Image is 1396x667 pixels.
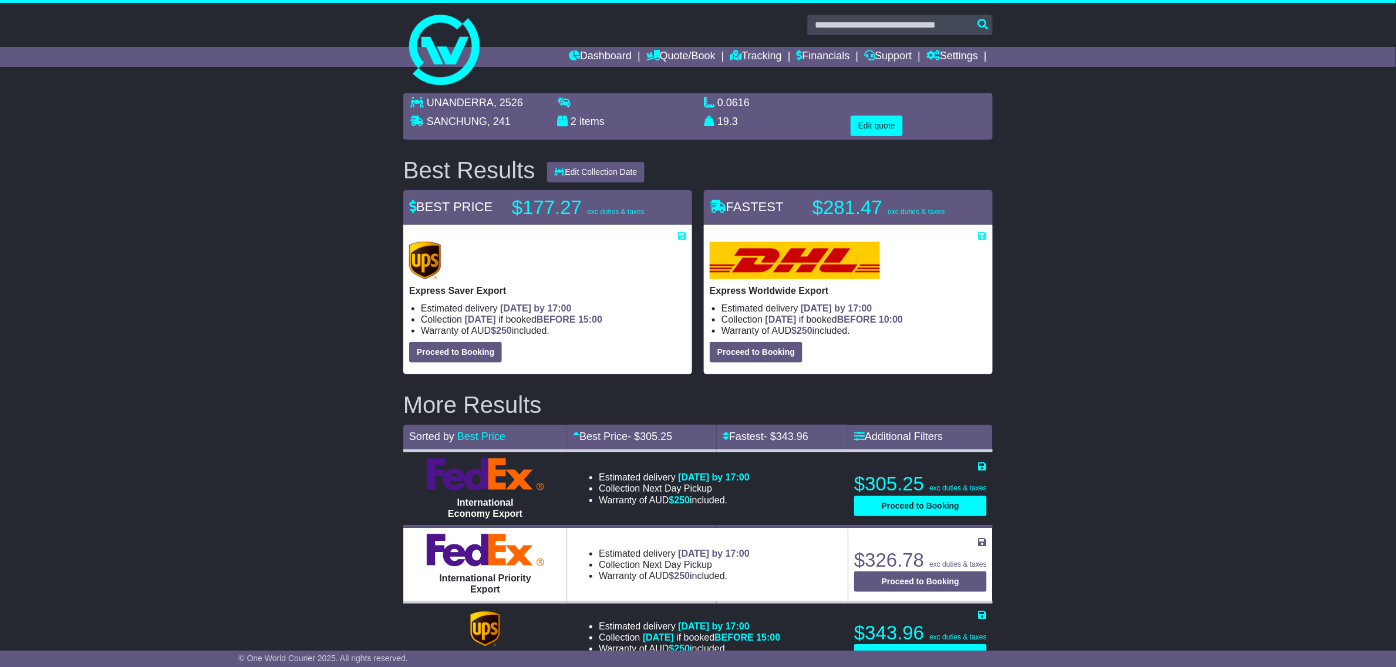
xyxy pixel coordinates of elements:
[714,632,754,642] span: BEFORE
[854,549,987,572] p: $326.78
[675,644,690,654] span: 250
[643,560,712,570] span: Next Day Pickup
[879,314,903,324] span: 10:00
[721,303,987,314] li: Estimated delivery
[512,196,659,219] p: $177.27
[812,196,959,219] p: $281.47
[854,472,987,496] p: $305.25
[851,116,903,136] button: Edit quote
[669,495,690,505] span: $
[578,314,602,324] span: 15:00
[797,47,850,67] a: Financials
[854,571,987,592] button: Proceed to Booking
[926,47,978,67] a: Settings
[710,342,802,363] button: Proceed to Booking
[439,573,531,594] span: International Priority Export
[854,644,987,665] button: Proceed to Booking
[409,242,441,279] img: UPS (new): Express Saver Export
[537,314,576,324] span: BEFORE
[457,431,505,442] a: Best Price
[397,157,541,183] div: Best Results
[427,534,544,567] img: FedEx Express: International Priority Export
[930,484,987,492] span: exc duties & taxes
[599,570,750,581] li: Warranty of AUD included.
[643,632,674,642] span: [DATE]
[448,497,522,519] span: International Economy Export
[409,431,454,442] span: Sorted by
[599,483,750,494] li: Collection
[643,632,780,642] span: if booked
[669,571,690,581] span: $
[766,314,797,324] span: [DATE]
[571,116,576,127] span: 2
[791,326,812,336] span: $
[717,97,750,109] span: 0.0616
[721,314,987,325] li: Collection
[865,47,912,67] a: Support
[496,326,512,336] span: 250
[238,654,408,663] span: © One World Courier 2025. All rights reserved.
[403,392,993,418] h2: More Results
[717,116,738,127] span: 19.3
[678,472,750,482] span: [DATE] by 17:00
[640,431,672,442] span: 305.25
[421,314,686,325] li: Collection
[854,496,987,516] button: Proceed to Booking
[409,285,686,296] p: Express Saver Export
[494,97,523,109] span: , 2526
[599,559,750,570] li: Collection
[837,314,876,324] span: BEFORE
[710,285,987,296] p: Express Worldwide Export
[409,199,493,214] span: BEST PRICE
[669,644,690,654] span: $
[678,621,750,631] span: [DATE] by 17:00
[710,199,784,214] span: FASTEST
[888,208,945,216] span: exc duties & taxes
[599,643,780,654] li: Warranty of AUD included.
[427,97,494,109] span: UNANDERRA
[599,621,780,632] li: Estimated delivery
[573,431,672,442] a: Best Price- $305.25
[465,314,602,324] span: if booked
[675,495,690,505] span: 250
[628,431,672,442] span: - $
[710,242,880,279] img: DHL: Express Worldwide Export
[487,116,511,127] span: , 241
[599,472,750,483] li: Estimated delivery
[721,325,987,336] li: Warranty of AUD included.
[491,326,512,336] span: $
[470,611,500,646] img: UPS (new): Expedited Export
[801,303,872,313] span: [DATE] by 17:00
[678,549,750,558] span: [DATE] by 17:00
[764,431,808,442] span: - $
[797,326,812,336] span: 250
[723,431,808,442] a: Fastest- $343.96
[643,483,712,493] span: Next Day Pickup
[730,47,782,67] a: Tracking
[854,431,943,442] a: Additional Filters
[421,303,686,314] li: Estimated delivery
[579,116,605,127] span: items
[930,560,987,568] span: exc duties & taxes
[675,571,690,581] span: 250
[465,314,496,324] span: [DATE]
[766,314,903,324] span: if booked
[646,47,716,67] a: Quote/Book
[776,431,808,442] span: 343.96
[409,342,502,363] button: Proceed to Booking
[930,633,987,641] span: exc duties & taxes
[854,621,987,645] p: $343.96
[599,548,750,559] li: Estimated delivery
[547,162,645,182] button: Edit Collection Date
[500,303,572,313] span: [DATE] by 17:00
[599,632,780,643] li: Collection
[757,632,781,642] span: 15:00
[421,325,686,336] li: Warranty of AUD included.
[587,208,644,216] span: exc duties & taxes
[569,47,632,67] a: Dashboard
[427,458,544,491] img: FedEx Express: International Economy Export
[427,116,487,127] span: SANCHUNG
[599,495,750,506] li: Warranty of AUD included.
